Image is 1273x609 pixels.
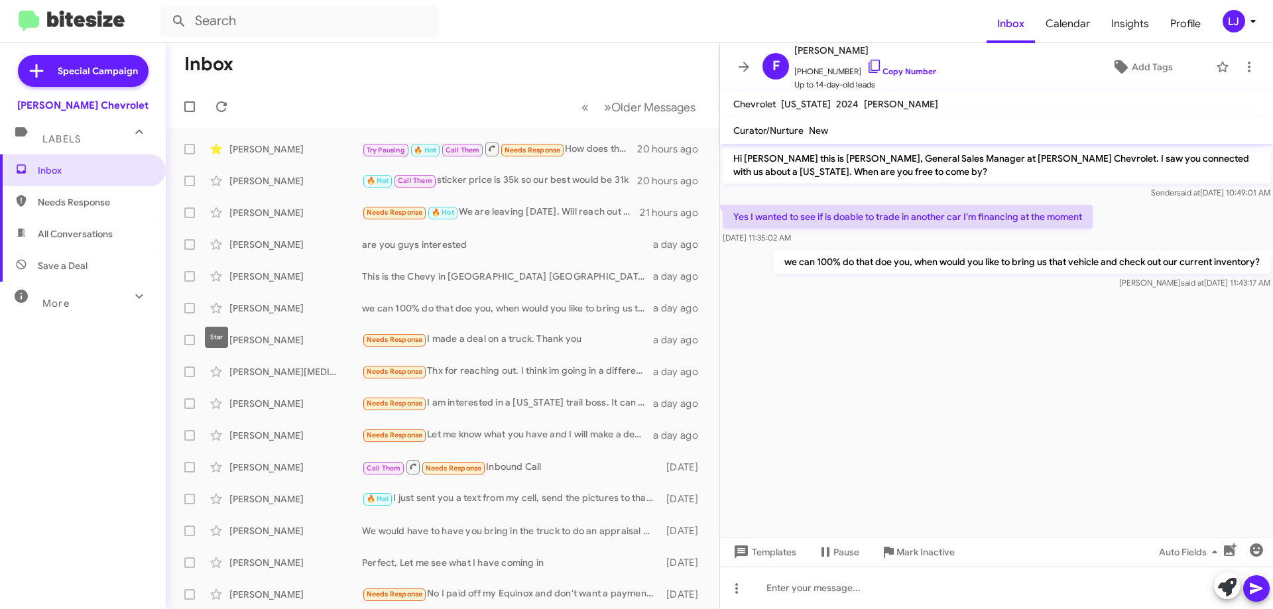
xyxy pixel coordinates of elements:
span: Inbox [38,164,151,177]
h1: Inbox [184,54,233,75]
span: Call Them [398,176,432,185]
button: Previous [574,93,597,121]
div: This is the Chevy in [GEOGRAPHIC_DATA] [GEOGRAPHIC_DATA] [PERSON_NAME] Chevrolet [362,270,653,283]
span: Call Them [367,464,401,472]
div: [PERSON_NAME] [229,206,362,219]
div: a day ago [653,429,709,442]
div: [PERSON_NAME] [229,270,362,283]
div: [PERSON_NAME] [229,556,362,569]
span: Templates [731,540,796,564]
span: Pause [833,540,859,564]
span: Needs Response [367,335,423,344]
div: [PERSON_NAME] [229,333,362,347]
div: [PERSON_NAME][MEDICAL_DATA] [229,365,362,378]
div: [PERSON_NAME] [229,174,362,188]
span: 🔥 Hot [414,146,436,154]
button: Auto Fields [1148,540,1233,564]
button: LJ [1211,10,1258,32]
div: [PERSON_NAME] [229,429,362,442]
span: [PHONE_NUMBER] [794,58,936,78]
div: Inbound Call [362,459,660,475]
div: LJ [1223,10,1245,32]
div: [PERSON_NAME] [229,397,362,410]
span: Chevrolet [733,98,776,110]
div: we can 100% do that doe you, when would you like to bring us that vehicle and check out our curre... [362,302,653,315]
div: a day ago [653,302,709,315]
div: 20 hours ago [637,174,709,188]
div: [DATE] [660,556,709,569]
span: [PERSON_NAME] [864,98,938,110]
div: [PERSON_NAME] [229,492,362,506]
div: Perfect, Let me see what I have coming in [362,556,660,569]
span: » [604,99,611,115]
div: No I paid off my Equinox and don't want a payment for a while [362,586,660,602]
div: [PERSON_NAME] [229,588,362,601]
div: Thx for reaching out. I think im going in a different direction. I test drove the ZR2, and it fel... [362,364,653,379]
span: Sender [DATE] 10:49:01 AM [1151,188,1270,197]
span: 🔥 Hot [367,176,389,185]
span: Up to 14-day-old leads [794,78,936,91]
span: Needs Response [367,208,423,217]
a: Special Campaign [18,55,149,87]
span: Labels [42,133,81,145]
span: Older Messages [611,100,696,115]
span: Needs Response [38,195,151,209]
div: [PERSON_NAME] [229,524,362,537]
span: Curator/Nurture [733,125,804,137]
a: Calendar [1035,5,1101,43]
div: Let me know what you have and I will make a deal over the phone [362,427,653,443]
a: Inbox [987,5,1035,43]
a: Insights [1101,5,1160,43]
span: Needs Response [367,367,423,376]
span: [DATE] 11:35:02 AM [723,233,791,243]
nav: Page navigation example [574,93,703,121]
div: [PERSON_NAME] [229,238,362,251]
div: We would have to have you bring in the truck to do an appraisal of the Truck, What day owrks for ... [362,524,660,537]
div: We are leaving [DATE]. Will reach out when we return. [362,205,640,220]
span: [US_STATE] [781,98,831,110]
button: Next [596,93,703,121]
p: we can 100% do that doe you, when would you like to bring us that vehicle and check out our curre... [774,250,1270,274]
span: Needs Response [367,399,423,408]
div: [PERSON_NAME] [229,461,362,474]
div: 21 hours ago [640,206,709,219]
input: Search [160,5,439,37]
span: Needs Response [367,590,423,598]
span: 🔥 Hot [367,494,389,503]
p: Hi [PERSON_NAME] this is [PERSON_NAME], General Sales Manager at [PERSON_NAME] Chevrolet. I saw y... [723,146,1270,184]
a: Copy Number [867,66,936,76]
span: Needs Response [505,146,561,154]
div: [DATE] [660,588,709,601]
span: Save a Deal [38,259,88,272]
div: [DATE] [660,461,709,474]
span: Auto Fields [1159,540,1223,564]
div: a day ago [653,333,709,347]
div: I am interested in a [US_STATE] trail boss. It can be a 24-26. Not sure if I want to lease or buy... [362,396,653,411]
a: Profile [1160,5,1211,43]
button: Mark Inactive [870,540,965,564]
button: Add Tags [1073,55,1209,79]
div: I just sent you a text from my cell, send the pictures to that number [362,491,660,506]
div: sticker price is 35k so our best would be 31k [362,173,637,188]
span: Mark Inactive [896,540,955,564]
span: 🔥 Hot [432,208,454,217]
span: Special Campaign [58,64,138,78]
div: I made a deal on a truck. Thank you [362,332,653,347]
span: Needs Response [426,464,482,472]
div: [DATE] [660,492,709,506]
button: Templates [720,540,807,564]
span: More [42,298,70,309]
div: Star [205,327,228,348]
div: a day ago [653,365,709,378]
span: « [581,99,589,115]
span: said at [1181,278,1204,288]
div: How does that work? Call me please [362,140,637,157]
div: a day ago [653,397,709,410]
div: a day ago [653,270,709,283]
span: Add Tags [1132,55,1173,79]
span: F [772,56,780,77]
